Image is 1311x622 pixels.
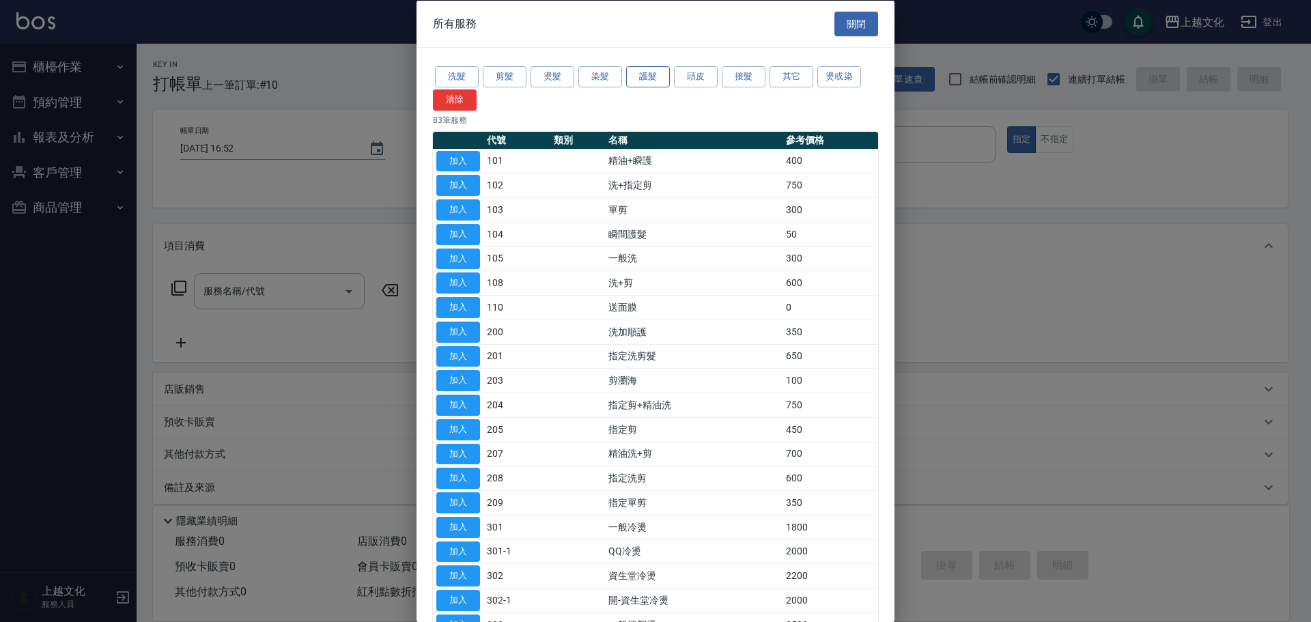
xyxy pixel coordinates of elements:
td: 50 [783,222,878,246]
td: 洗加順護 [605,320,782,344]
button: 加入 [436,590,480,611]
td: 2000 [783,539,878,564]
th: 代號 [483,131,550,149]
button: 加入 [436,565,480,586]
button: 清除 [433,89,477,110]
td: 0 [783,295,878,320]
td: 204 [483,393,550,417]
button: 接髮 [722,66,765,87]
td: 302-1 [483,588,550,612]
button: 加入 [436,419,480,440]
th: 參考價格 [783,131,878,149]
button: 燙髮 [531,66,574,87]
td: 350 [783,490,878,515]
td: 洗+指定剪 [605,173,782,197]
button: 加入 [436,150,480,171]
td: 450 [783,417,878,442]
th: 名稱 [605,131,782,149]
td: 205 [483,417,550,442]
td: 400 [783,149,878,173]
td: 送面膜 [605,295,782,320]
button: 加入 [436,468,480,489]
td: 100 [783,368,878,393]
button: 加入 [436,345,480,367]
td: 750 [783,393,878,417]
button: 剪髮 [483,66,526,87]
td: 208 [483,466,550,490]
td: 104 [483,222,550,246]
td: 指定單剪 [605,490,782,515]
button: 加入 [436,248,480,269]
td: 指定剪 [605,417,782,442]
td: 資生堂冷燙 [605,563,782,588]
button: 洗髮 [435,66,479,87]
button: 加入 [436,199,480,221]
button: 加入 [436,516,480,537]
td: 350 [783,320,878,344]
button: 加入 [436,272,480,294]
td: 指定洗剪髮 [605,344,782,369]
td: 一般洗 [605,246,782,271]
td: 開-資生堂冷燙 [605,588,782,612]
button: 其它 [770,66,813,87]
button: 加入 [436,492,480,513]
button: 加入 [436,443,480,464]
td: 300 [783,197,878,222]
td: 301 [483,515,550,539]
td: 301-1 [483,539,550,564]
td: 108 [483,270,550,295]
td: 2200 [783,563,878,588]
td: 103 [483,197,550,222]
td: 指定剪+精油洗 [605,393,782,417]
td: 單剪 [605,197,782,222]
p: 83 筆服務 [433,113,878,126]
button: 加入 [436,370,480,391]
td: 1800 [783,515,878,539]
button: 加入 [436,175,480,196]
button: 頭皮 [674,66,718,87]
td: 精油+瞬護 [605,149,782,173]
button: 加入 [436,223,480,244]
td: 洗+剪 [605,270,782,295]
td: QQ冷燙 [605,539,782,564]
button: 加入 [436,321,480,342]
button: 燙或染 [817,66,861,87]
td: 2000 [783,588,878,612]
td: 300 [783,246,878,271]
td: 101 [483,149,550,173]
td: 750 [783,173,878,197]
td: 精油洗+剪 [605,442,782,466]
button: 加入 [436,395,480,416]
td: 110 [483,295,550,320]
td: 201 [483,344,550,369]
button: 關閉 [834,11,878,36]
td: 650 [783,344,878,369]
button: 加入 [436,297,480,318]
td: 209 [483,490,550,515]
td: 瞬間護髮 [605,222,782,246]
td: 一般冷燙 [605,515,782,539]
td: 700 [783,442,878,466]
td: 302 [483,563,550,588]
button: 護髮 [626,66,670,87]
th: 類別 [550,131,606,149]
button: 加入 [436,541,480,562]
span: 所有服務 [433,16,477,30]
td: 剪瀏海 [605,368,782,393]
td: 600 [783,466,878,490]
td: 200 [483,320,550,344]
td: 105 [483,246,550,271]
td: 指定洗剪 [605,466,782,490]
td: 600 [783,270,878,295]
td: 203 [483,368,550,393]
button: 染髮 [578,66,622,87]
td: 102 [483,173,550,197]
td: 207 [483,442,550,466]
